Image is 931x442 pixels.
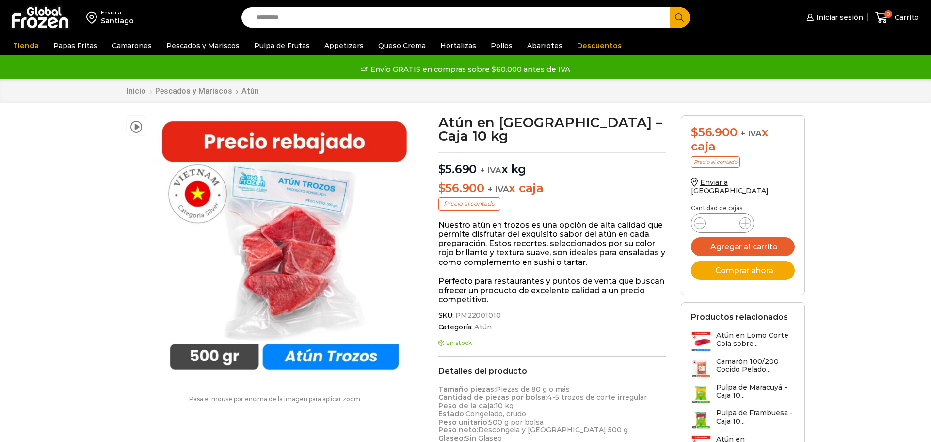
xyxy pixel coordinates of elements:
[713,216,732,230] input: Product quantity
[438,323,667,331] span: Categoría:
[488,184,509,194] span: + IVA
[691,156,740,168] p: Precio al contado
[438,152,667,177] p: x kg
[438,181,484,195] bdi: 56.900
[438,311,667,320] span: SKU:
[48,36,102,55] a: Papas Fritas
[249,36,315,55] a: Pulpa de Frutas
[691,261,795,280] button: Comprar ahora
[572,36,626,55] a: Descuentos
[155,86,233,96] a: Pescados y Mariscos
[101,9,134,16] div: Enviar a
[438,197,500,210] p: Precio al contado
[670,7,690,28] button: Search button
[438,426,478,434] strong: Peso neto:
[438,401,495,410] strong: Peso de la caja:
[691,125,737,139] bdi: 56.900
[241,86,259,96] a: Atún
[126,86,146,96] a: Inicio
[438,340,667,346] p: En stock
[438,220,667,267] p: Nuestro atún en trozos es una opción de alta calidad que permite disfrutar del exquisito sabor de...
[373,36,431,55] a: Queso Crema
[438,418,489,426] strong: Peso unitario:
[435,36,481,55] a: Hortalizas
[438,162,477,176] bdi: 5.690
[691,126,795,154] div: x caja
[892,13,919,22] span: Carrito
[86,9,101,26] img: address-field-icon.svg
[804,8,863,27] a: Iniciar sesión
[438,162,446,176] span: $
[480,165,501,175] span: + IVA
[691,312,788,322] h2: Productos relacionados
[438,181,446,195] span: $
[473,323,491,331] a: Atún
[8,36,44,55] a: Tienda
[151,115,417,382] img: atun trozo
[873,6,921,29] a: 0 Carrito
[522,36,567,55] a: Abarrotes
[716,409,795,426] h3: Pulpa de Frambuesa - Caja 10...
[691,331,795,352] a: Atún en Lomo Corte Cola sobre...
[320,36,369,55] a: Appetizers
[486,36,517,55] a: Pollos
[884,10,892,18] span: 0
[691,237,795,256] button: Agregar al carrito
[126,86,259,96] nav: Breadcrumb
[691,409,795,430] a: Pulpa de Frambuesa - Caja 10...
[126,396,424,403] p: Pasa el mouse por encima de la imagen para aplicar zoom
[716,331,795,348] h3: Atún en Lomo Corte Cola sobre...
[691,383,795,404] a: Pulpa de Maracuyá - Caja 10...
[814,13,863,22] span: Iniciar sesión
[438,115,667,143] h1: Atún en [GEOGRAPHIC_DATA] – Caja 10 kg
[716,383,795,400] h3: Pulpa de Maracuyá - Caja 10...
[691,358,795,378] a: Camarón 100/200 Cocido Pelado...
[438,181,667,196] p: x caja
[161,36,244,55] a: Pescados y Mariscos
[438,277,667,305] p: Perfecto para restaurantes y puntos de venta que buscan ofrecer un producto de excelente calidad ...
[691,125,698,139] span: $
[438,393,547,402] strong: Cantidad de piezas por bolsa:
[438,409,465,418] strong: Estado:
[438,385,496,393] strong: Tamaño piezas:
[716,358,795,374] h3: Camarón 100/200 Cocido Pelado...
[107,36,157,55] a: Camarones
[740,129,762,138] span: + IVA
[454,311,501,320] span: PM22001010
[101,16,134,26] div: Santiago
[691,178,769,195] a: Enviar a [GEOGRAPHIC_DATA]
[691,205,795,212] p: Cantidad de cajas
[438,366,667,376] h2: Detalles del producto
